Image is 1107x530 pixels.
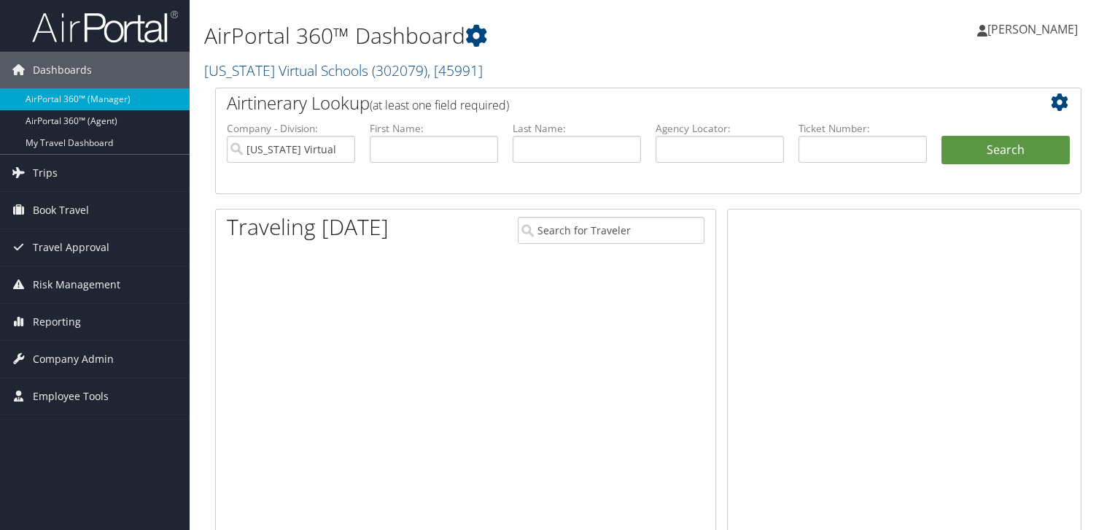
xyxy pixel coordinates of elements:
[33,229,109,266] span: Travel Approval
[33,341,114,377] span: Company Admin
[33,266,120,303] span: Risk Management
[977,7,1092,51] a: [PERSON_NAME]
[227,121,355,136] label: Company - Division:
[204,20,796,51] h1: AirPortal 360™ Dashboard
[227,91,998,115] h2: Airtinerary Lookup
[987,21,1078,37] span: [PERSON_NAME]
[372,61,427,80] span: ( 302079 )
[33,155,58,191] span: Trips
[33,304,81,340] span: Reporting
[33,192,89,228] span: Book Travel
[370,97,509,113] span: (at least one field required)
[204,61,483,80] a: [US_STATE] Virtual Schools
[370,121,498,136] label: First Name:
[941,136,1070,165] button: Search
[656,121,784,136] label: Agency Locator:
[513,121,641,136] label: Last Name:
[32,9,178,44] img: airportal-logo.png
[427,61,483,80] span: , [ 45991 ]
[227,212,389,242] h1: Traveling [DATE]
[799,121,927,136] label: Ticket Number:
[33,52,92,88] span: Dashboards
[518,217,704,244] input: Search for Traveler
[33,378,109,415] span: Employee Tools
